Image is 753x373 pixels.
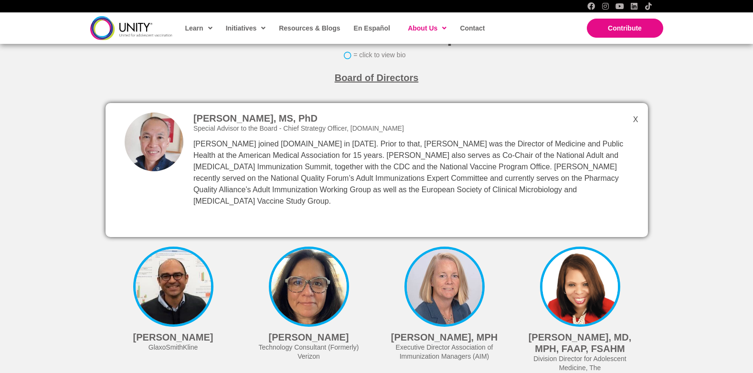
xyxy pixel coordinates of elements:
[125,113,183,171] img: L.J.-Tan
[455,17,488,39] a: Contact
[193,113,638,124] h4: [PERSON_NAME], MS, PhD
[279,24,340,32] span: Resources & Blogs
[353,51,407,59] h4: = click to view bio
[587,2,595,10] a: Facebook
[602,2,609,10] a: Instagram
[120,343,227,352] div: GlaxoSmithKline
[608,24,642,32] span: Contribute
[255,343,362,362] div: Technology Consultant (Formerly) Verizon
[645,2,652,10] a: TikTok
[354,24,390,32] span: En Español
[587,19,663,38] a: Contribute
[540,247,620,327] img: Screen Shot 2022-06-28 at 12.24.23 PM
[226,21,266,35] span: Initiatives
[193,138,638,207] p: [PERSON_NAME] joined [DOMAIN_NAME] in [DATE]. Prior to that, [PERSON_NAME] was the Director of Me...
[274,17,344,39] a: Resources & Blogs
[408,21,446,35] span: About Us
[391,332,498,343] h4: [PERSON_NAME], MPH
[335,73,419,83] span: Board of Directors
[404,247,485,327] img: Claire-Hannan
[90,16,172,40] img: unity-logo-dark
[630,2,638,10] a: LinkedIn
[403,17,450,39] a: About Us
[193,124,638,134] div: Special Advisor to the Board - Chief Strategy Officer, [DOMAIN_NAME]
[120,332,227,343] h4: [PERSON_NAME]
[133,247,213,327] img: 1516507668813
[255,332,362,343] h4: [PERSON_NAME]
[185,21,212,35] span: Learn
[616,2,624,10] a: YouTube
[460,24,485,32] span: Contact
[349,17,394,39] a: En Español
[391,343,498,362] div: Executive Director Association of Immunization Managers (AIM)
[527,332,634,354] h4: [PERSON_NAME], MD, MPH, FAAP, FSAHM
[269,247,349,327] img: Ardivan-(Ardi)-Kazarian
